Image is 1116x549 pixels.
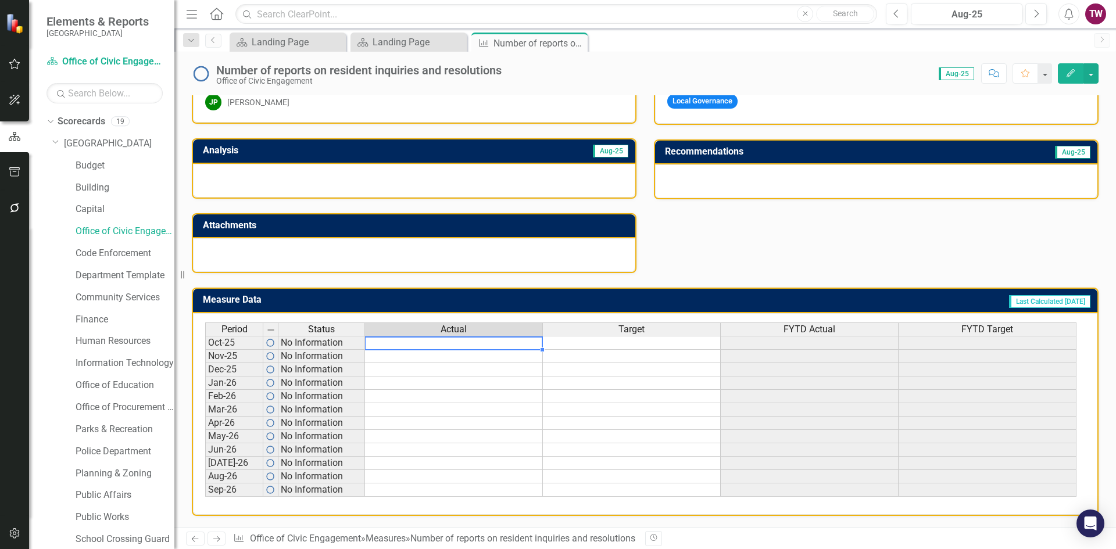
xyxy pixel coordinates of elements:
[278,443,365,457] td: No Information
[205,350,263,363] td: Nov-25
[205,430,263,443] td: May-26
[278,457,365,470] td: No Information
[233,35,343,49] a: Landing Page
[266,485,275,494] img: RFFIe5fH8O4AAAAASUVORK5CYII=
[221,324,248,335] span: Period
[250,533,361,544] a: Office of Civic Engagement
[1085,3,1106,24] button: TW
[203,295,573,305] h3: Measure Data
[266,472,275,481] img: RFFIe5fH8O4AAAAASUVORK5CYII=
[278,376,365,390] td: No Information
[667,94,738,109] span: Local Governance
[266,392,275,401] img: RFFIe5fH8O4AAAAASUVORK5CYII=
[76,225,174,238] a: Office of Civic Engagement
[1055,146,1090,159] span: Aug-25
[278,483,365,497] td: No Information
[278,470,365,483] td: No Information
[46,15,149,28] span: Elements & Reports
[373,35,464,49] div: Landing Page
[205,457,263,470] td: [DATE]-26
[266,351,275,361] img: RFFIe5fH8O4AAAAASUVORK5CYII=
[205,403,263,417] td: Mar-26
[266,458,275,468] img: RFFIe5fH8O4AAAAASUVORK5CYII=
[278,403,365,417] td: No Information
[203,220,629,231] h3: Attachments
[784,324,835,335] span: FYTD Actual
[233,532,636,546] div: » »
[441,324,467,335] span: Actual
[76,313,174,326] a: Finance
[939,67,974,80] span: Aug-25
[266,445,275,454] img: RFFIe5fH8O4AAAAASUVORK5CYII=
[76,511,174,524] a: Public Works
[76,533,174,546] a: School Crossing Guard
[911,3,1022,24] button: Aug-25
[1009,295,1090,308] span: Last Calculated [DATE]
[205,390,263,403] td: Feb-26
[205,376,263,390] td: Jan-26
[266,405,275,414] img: RFFIe5fH8O4AAAAASUVORK5CYII=
[278,390,365,403] td: No Information
[266,432,275,441] img: RFFIe5fH8O4AAAAASUVORK5CYII=
[618,324,645,335] span: Target
[76,159,174,173] a: Budget
[353,35,464,49] a: Landing Page
[64,137,174,150] a: [GEOGRAPHIC_DATA]
[816,6,874,22] button: Search
[205,470,263,483] td: Aug-26
[192,64,210,83] img: No Information
[76,357,174,370] a: Information Technology
[76,445,174,458] a: Police Department
[76,181,174,195] a: Building
[266,365,275,374] img: RFFIe5fH8O4AAAAASUVORK5CYII=
[366,533,406,544] a: Measures
[410,533,635,544] div: Number of reports on resident inquiries and resolutions
[593,145,628,157] span: Aug-25
[46,83,163,103] input: Search Below...
[278,430,365,443] td: No Information
[235,4,877,24] input: Search ClearPoint...
[76,423,174,436] a: Parks & Recreation
[266,418,275,428] img: RFFIe5fH8O4AAAAASUVORK5CYII=
[76,401,174,414] a: Office of Procurement Management
[278,363,365,376] td: No Information
[205,336,263,350] td: Oct-25
[58,115,105,128] a: Scorecards
[216,77,502,85] div: Office of Civic Engagement
[76,291,174,304] a: Community Services
[205,443,263,457] td: Jun-26
[493,36,585,51] div: Number of reports on resident inquiries and resolutions
[308,324,335,335] span: Status
[76,379,174,392] a: Office of Education
[46,28,149,38] small: [GEOGRAPHIC_DATA]
[205,363,263,376] td: Dec-25
[961,324,1013,335] span: FYTD Target
[227,96,289,108] div: [PERSON_NAME]
[278,350,365,363] td: No Information
[915,8,1018,21] div: Aug-25
[76,203,174,216] a: Capital
[46,55,163,69] a: Office of Civic Engagement
[216,64,502,77] div: Number of reports on resident inquiries and resolutions
[205,94,221,110] div: JP
[252,35,343,49] div: Landing Page
[205,417,263,430] td: Apr-26
[833,9,858,18] span: Search
[278,336,365,350] td: No Information
[266,325,276,335] img: 8DAGhfEEPCf229AAAAAElFTkSuQmCC
[665,146,956,157] h3: Recommendations
[76,247,174,260] a: Code Enforcement
[111,117,130,127] div: 19
[76,269,174,282] a: Department Template
[1076,509,1104,537] div: Open Intercom Messenger
[76,335,174,348] a: Human Resources
[205,483,263,497] td: Sep-26
[266,378,275,387] img: RFFIe5fH8O4AAAAASUVORK5CYII=
[278,417,365,430] td: No Information
[76,489,174,502] a: Public Affairs
[203,145,413,156] h3: Analysis
[266,338,275,347] img: RFFIe5fH8O4AAAAASUVORK5CYII=
[76,467,174,480] a: Planning & Zoning
[6,13,26,34] img: ClearPoint Strategy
